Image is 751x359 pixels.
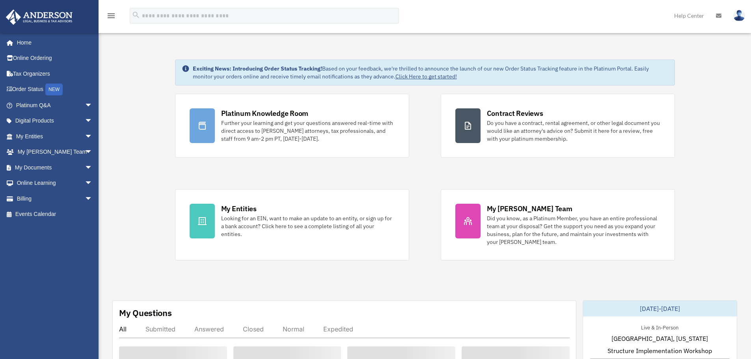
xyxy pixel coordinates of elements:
a: My Entitiesarrow_drop_down [6,128,104,144]
span: arrow_drop_down [85,160,101,176]
a: Digital Productsarrow_drop_down [6,113,104,129]
span: [GEOGRAPHIC_DATA], [US_STATE] [611,334,708,343]
span: arrow_drop_down [85,128,101,145]
div: Looking for an EIN, want to make an update to an entity, or sign up for a bank account? Click her... [221,214,395,238]
span: arrow_drop_down [85,144,101,160]
img: Anderson Advisors Platinum Portal [4,9,75,25]
a: Click Here to get started! [395,73,457,80]
a: My [PERSON_NAME] Team Did you know, as a Platinum Member, you have an entire professional team at... [441,189,675,260]
div: Expedited [323,325,353,333]
strong: Exciting News: Introducing Order Status Tracking! [193,65,322,72]
a: Tax Organizers [6,66,104,82]
a: My Documentsarrow_drop_down [6,160,104,175]
span: arrow_drop_down [85,97,101,113]
div: Did you know, as a Platinum Member, you have an entire professional team at your disposal? Get th... [487,214,660,246]
div: Normal [283,325,304,333]
div: Answered [194,325,224,333]
i: menu [106,11,116,20]
span: arrow_drop_down [85,175,101,192]
a: Platinum Knowledge Room Further your learning and get your questions answered real-time with dire... [175,94,409,158]
div: Platinum Knowledge Room [221,108,309,118]
a: Billingarrow_drop_down [6,191,104,206]
span: arrow_drop_down [85,113,101,129]
a: My Entities Looking for an EIN, want to make an update to an entity, or sign up for a bank accoun... [175,189,409,260]
div: My Entities [221,204,257,214]
div: My [PERSON_NAME] Team [487,204,572,214]
div: My Questions [119,307,172,319]
div: [DATE]-[DATE] [583,301,737,316]
i: search [132,11,140,19]
a: Online Learningarrow_drop_down [6,175,104,191]
div: Based on your feedback, we're thrilled to announce the launch of our new Order Status Tracking fe... [193,65,668,80]
div: Live & In-Person [635,323,685,331]
div: Do you have a contract, rental agreement, or other legal document you would like an attorney's ad... [487,119,660,143]
div: NEW [45,84,63,95]
a: Events Calendar [6,206,104,222]
a: Order StatusNEW [6,82,104,98]
a: Online Ordering [6,50,104,66]
div: All [119,325,127,333]
a: Platinum Q&Aarrow_drop_down [6,97,104,113]
a: Contract Reviews Do you have a contract, rental agreement, or other legal document you would like... [441,94,675,158]
span: Structure Implementation Workshop [608,346,712,355]
div: Submitted [145,325,175,333]
img: User Pic [733,10,745,21]
span: arrow_drop_down [85,191,101,207]
a: menu [106,14,116,20]
div: Contract Reviews [487,108,543,118]
a: My [PERSON_NAME] Teamarrow_drop_down [6,144,104,160]
div: Further your learning and get your questions answered real-time with direct access to [PERSON_NAM... [221,119,395,143]
div: Closed [243,325,264,333]
a: Home [6,35,101,50]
